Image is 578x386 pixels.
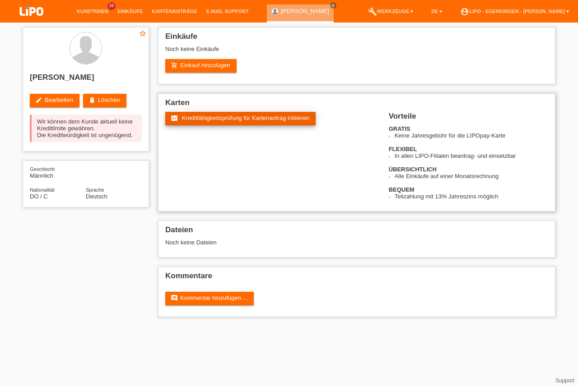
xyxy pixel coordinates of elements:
h2: Karten [165,98,548,112]
li: Teilzahlung mit 13% Jahreszins möglich [395,193,548,200]
div: Noch keine Dateien [165,239,441,246]
span: Geschlecht [30,166,55,172]
li: Keine Jahresgebühr für die LIPOpay-Karte [395,132,548,139]
i: delete [89,96,96,104]
a: Einkäufe [113,9,147,14]
a: buildWerkzeuge ▾ [364,9,418,14]
i: edit [35,96,42,104]
a: deleteLöschen [83,94,126,107]
a: Kartenanträge [148,9,202,14]
h2: Vorteile [389,112,548,125]
a: add_shopping_cartEinkauf hinzufügen [165,59,237,73]
a: Kund*innen [72,9,113,14]
span: Dominikanische Republik / C / 06.07.2001 [30,193,48,200]
a: E-Mail Support [202,9,253,14]
i: fact_check [171,115,178,122]
li: Alle Einkäufe auf einer Monatsrechnung [395,173,548,179]
i: add_shopping_cart [171,62,178,69]
i: star_border [139,29,147,37]
a: editBearbeiten [30,94,79,107]
a: star_border [139,29,147,39]
span: 34 [107,2,116,10]
li: In allen LIPO-Filialen beantrag- und einsetzbar [395,152,548,159]
a: fact_check Kreditfähigkeitsprüfung für Kartenantrag initiieren [165,112,316,125]
a: DE ▾ [427,9,447,14]
div: Noch keine Einkäufe [165,46,548,59]
a: commentKommentar hinzufügen ... [165,292,254,305]
i: account_circle [460,7,469,16]
b: GRATIS [389,125,410,132]
span: Sprache [86,187,104,193]
span: Deutsch [86,193,107,200]
b: BEQUEM [389,186,415,193]
div: Wir können dem Kunde aktuell keine Kreditlimite gewähren. Die Kreditwürdigkeit ist ungenügend. [30,115,142,142]
i: build [368,7,377,16]
a: close [330,2,336,9]
span: Kreditfähigkeitsprüfung für Kartenantrag initiieren [182,115,310,121]
a: [PERSON_NAME] [281,8,329,14]
a: account_circleLIPO - Egerkingen - [PERSON_NAME] ▾ [456,9,573,14]
h2: [PERSON_NAME] [30,73,142,87]
b: ÜBERSICHTLICH [389,166,437,173]
a: Support [555,377,574,384]
h2: Dateien [165,225,548,239]
i: comment [171,294,178,302]
h2: Kommentare [165,271,548,285]
div: Männlich [30,165,86,179]
a: LIPO pay [9,18,54,25]
span: Nationalität [30,187,55,193]
i: close [331,3,336,8]
h2: Einkäufe [165,32,548,46]
b: FLEXIBEL [389,146,417,152]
